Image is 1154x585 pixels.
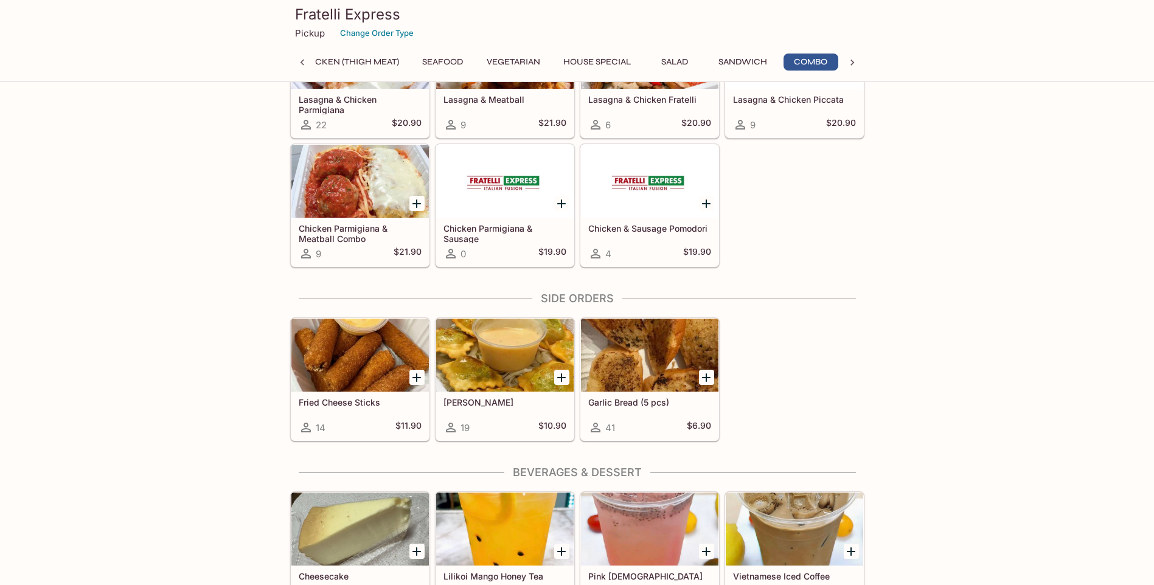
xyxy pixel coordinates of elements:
button: Vegetarian [480,54,547,71]
button: Add Cheesecake [409,544,425,559]
div: Chicken Parmigiana & Meatball Combo [291,145,429,218]
div: Chicken & Sausage Pomodori [581,145,718,218]
span: 9 [461,119,466,131]
h3: Fratelli Express [295,5,860,24]
div: Vietnamese Iced Coffee [726,493,863,566]
h5: $20.90 [392,117,422,132]
div: Cheesecake [291,493,429,566]
h5: Cheesecake [299,571,422,581]
h5: Lasagna & Meatball [443,94,566,105]
span: 19 [461,422,470,434]
a: [PERSON_NAME]19$10.90 [436,318,574,441]
span: 41 [605,422,615,434]
button: Add Lilikoi Mango Honey Tea [554,544,569,559]
h5: [PERSON_NAME] [443,397,566,407]
div: Lilikoi Mango Honey Tea [436,493,574,566]
div: Garlic Bread (5 pcs) [581,319,718,392]
span: 6 [605,119,611,131]
div: Pink Lady [581,493,718,566]
button: Salad [647,54,702,71]
button: Add Chicken & Sausage Pomodori [699,196,714,211]
h5: Lasagna & Chicken Parmigiana [299,94,422,114]
a: Garlic Bread (5 pcs)41$6.90 [580,318,719,441]
span: 14 [316,422,325,434]
span: 22 [316,119,327,131]
button: Add Chicken Parmigiana & Meatball Combo [409,196,425,211]
div: Lasagna & Meatball [436,16,574,89]
h5: $21.90 [538,117,566,132]
h5: $6.90 [687,420,711,435]
p: Pickup [295,27,325,39]
div: Lasagna & Chicken Parmigiana [291,16,429,89]
h5: Pink [DEMOGRAPHIC_DATA] [588,571,711,581]
h5: Vietnamese Iced Coffee [733,571,856,581]
div: Chicken Parmigiana & Sausage [436,145,574,218]
a: Chicken Parmigiana & Meatball Combo9$21.90 [291,144,429,267]
a: Chicken Parmigiana & Sausage0$19.90 [436,144,574,267]
span: 0 [461,248,466,260]
span: 4 [605,248,611,260]
h5: $20.90 [681,117,711,132]
button: Combo [784,54,838,71]
button: Chicken (Thigh Meat) [293,54,406,71]
h5: Chicken Parmigiana & Meatball Combo [299,223,422,243]
h5: $10.90 [538,420,566,435]
h5: Fried Cheese Sticks [299,397,422,407]
h5: Chicken Parmigiana & Sausage [443,223,566,243]
button: Add Garlic Bread (5 pcs) [699,370,714,385]
span: 9 [750,119,756,131]
h5: Lasagna & Chicken Piccata [733,94,856,105]
h5: Lasagna & Chicken Fratelli [588,94,711,105]
button: Sandwich [712,54,774,71]
button: Add Vietnamese Iced Coffee [844,544,859,559]
h5: Garlic Bread (5 pcs) [588,397,711,407]
div: Lasagna & Chicken Fratelli [581,16,718,89]
div: Lasagna & Chicken Piccata [726,16,863,89]
button: Add Chicken Parmigiana & Sausage [554,196,569,211]
h5: Chicken & Sausage Pomodori [588,223,711,234]
span: 9 [316,248,321,260]
a: Fried Cheese Sticks14$11.90 [291,318,429,441]
button: Seafood [415,54,470,71]
h5: $11.90 [395,420,422,435]
a: Chicken & Sausage Pomodori4$19.90 [580,144,719,267]
div: Fried Cheese Sticks [291,319,429,392]
h4: Beverages & Dessert [290,466,864,479]
h5: $19.90 [683,246,711,261]
div: Fried Ravioli [436,319,574,392]
h5: $21.90 [394,246,422,261]
button: Change Order Type [335,24,419,43]
button: Add Fried Cheese Sticks [409,370,425,385]
button: House Special [557,54,638,71]
h5: $20.90 [826,117,856,132]
h5: Lilikoi Mango Honey Tea [443,571,566,581]
h4: Side Orders [290,292,864,305]
button: Add Fried Ravioli [554,370,569,385]
h5: $19.90 [538,246,566,261]
button: Add Pink Lady [699,544,714,559]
